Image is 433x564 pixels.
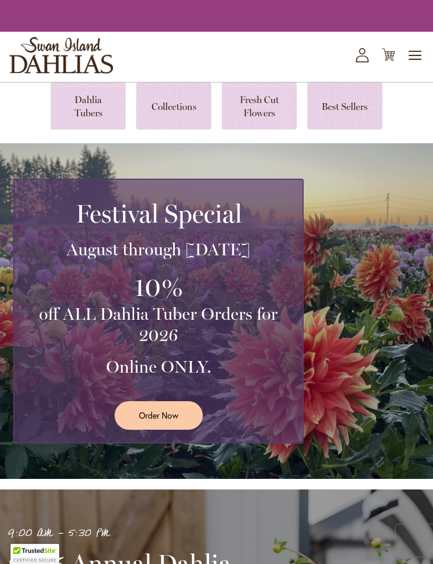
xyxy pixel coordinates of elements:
h2: Festival Special [27,199,290,228]
p: 9:00 AM - 5:30 PM [8,525,298,542]
div: TrustedSite Certified [11,544,59,564]
h3: off ALL Dahlia Tuber Orders for 2026 [27,303,290,346]
a: Order Now [115,401,203,429]
h3: 10% [27,271,290,304]
h3: Online ONLY. [27,356,290,377]
span: Order Now [139,409,178,421]
h3: August through [DATE] [27,239,290,260]
a: store logo [10,37,113,73]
